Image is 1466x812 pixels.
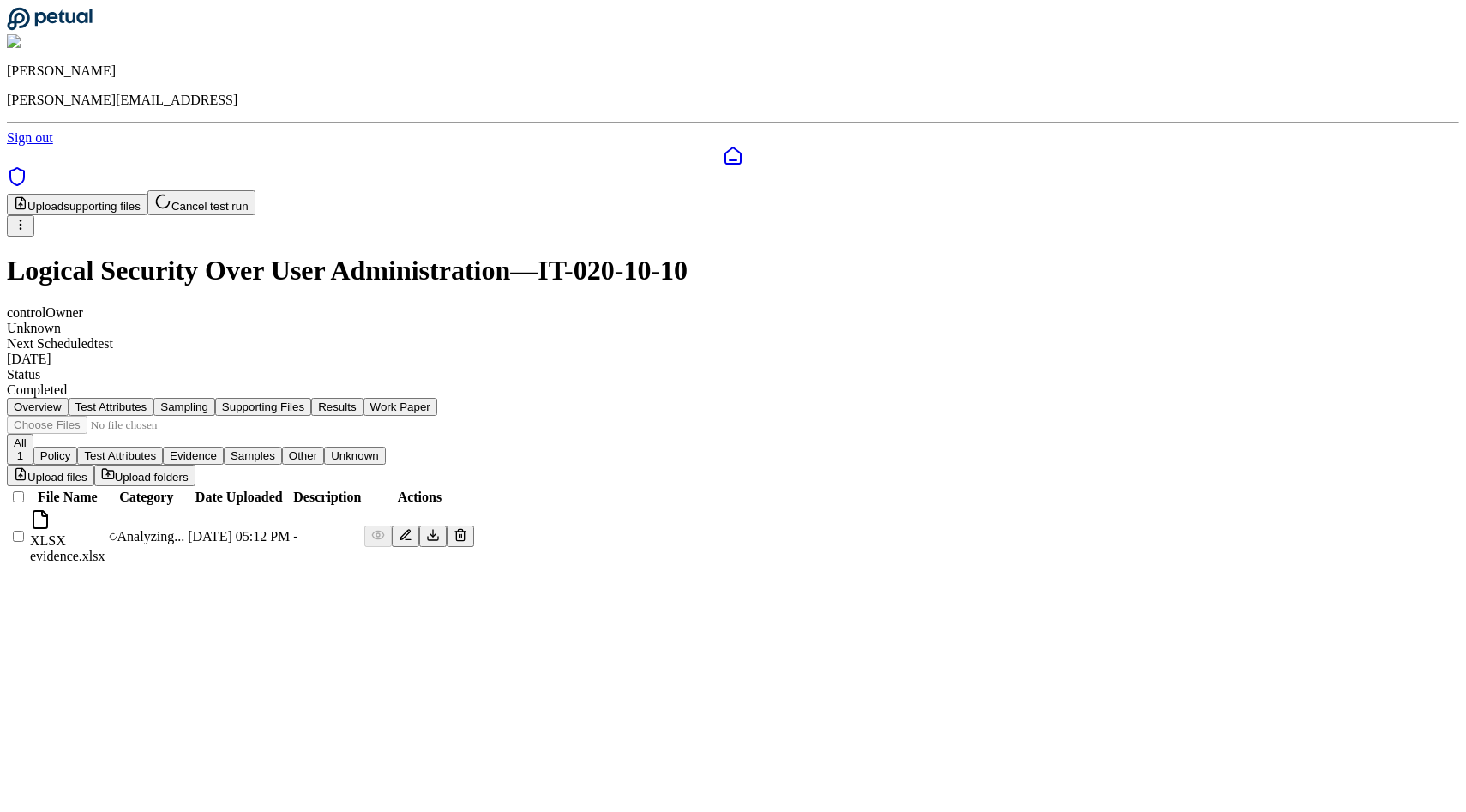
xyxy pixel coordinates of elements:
button: More Options [7,215,34,237]
div: [DATE] [7,352,1459,367]
button: Upload folders [94,465,195,486]
a: Go to Dashboard [7,19,93,33]
button: Supporting Files [215,398,311,416]
button: Other [282,447,324,465]
th: Date Uploaded [187,488,291,507]
p: [PERSON_NAME] [7,63,1459,79]
th: Description [292,488,362,507]
button: Cancel test run [147,190,255,215]
h1: Logical Security Over User Administration — IT-020-10-10 [7,255,1459,286]
button: Uploadsupporting files [7,194,147,215]
button: Work Paper [363,398,437,416]
img: Andrew Li [7,34,81,50]
td: - [292,508,362,565]
td: [DATE] 05:12 PM [187,508,291,565]
button: Test Attributes [69,398,154,416]
a: Sign out [7,130,53,145]
button: All1 [7,434,33,465]
button: Evidence [163,447,224,465]
button: Overview [7,398,69,416]
div: evidence.xlsx [30,509,105,564]
div: Completed [7,382,1459,398]
button: Preview File (hover for quick preview, click for full view) [364,526,392,547]
button: Samples [224,447,282,465]
button: Delete File [447,526,474,547]
button: Test Attributes [77,447,163,465]
button: Policy [33,447,78,465]
button: Unknown [324,447,386,465]
a: SOC 1 Reports [7,175,27,189]
p: [PERSON_NAME][EMAIL_ADDRESS] [7,93,1459,108]
div: XLSX [30,533,105,549]
button: Results [311,398,363,416]
th: File Name [29,488,106,507]
div: Next Scheduled test [7,336,1459,352]
a: Dashboard [7,146,1459,166]
div: control Owner [7,305,1459,321]
div: 1 [14,449,27,462]
button: Sampling [153,398,215,416]
div: Analyzing... [109,529,185,544]
button: Add/Edit Description [392,526,419,547]
th: Category [108,488,186,507]
span: Unknown [7,321,61,335]
button: Upload files [7,465,94,486]
button: Download File [419,526,447,547]
div: Status [7,367,1459,382]
th: Actions [363,488,475,507]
